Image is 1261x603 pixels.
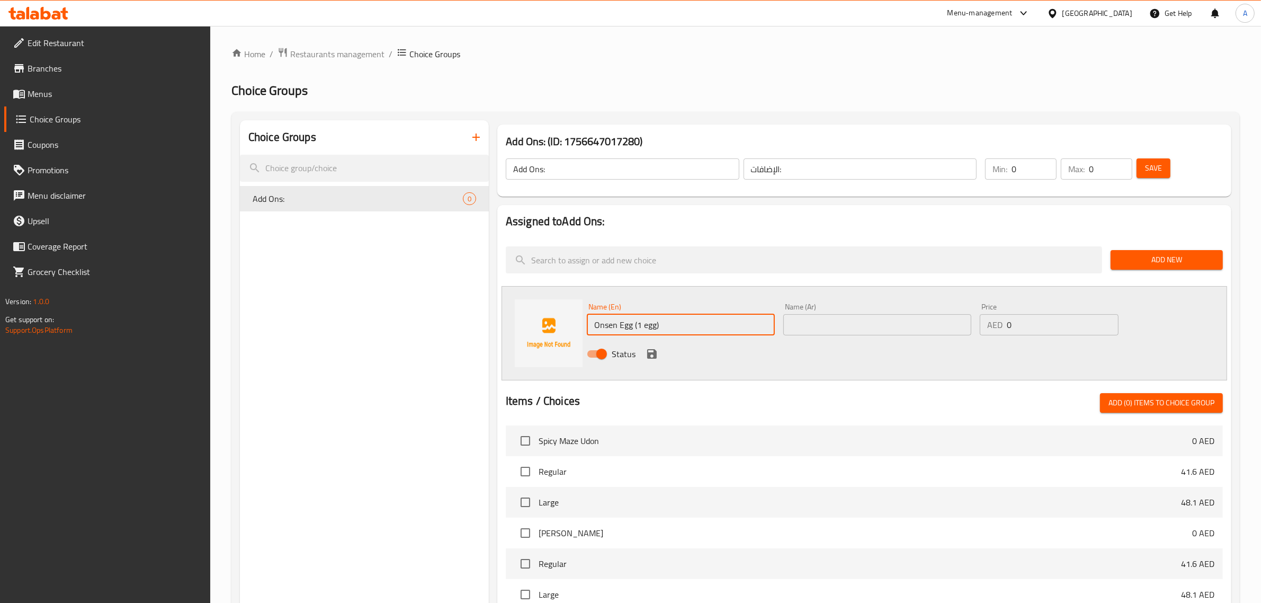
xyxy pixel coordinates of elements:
span: Menu disclaimer [28,189,202,202]
button: Save [1137,158,1170,178]
span: Regular [539,557,1181,570]
p: 0 AED [1192,527,1214,539]
div: Add Ons:0 [240,186,489,211]
span: Coupons [28,138,202,151]
a: Home [231,48,265,60]
span: A [1243,7,1247,19]
div: Choices [463,192,476,205]
input: Please enter price [1007,314,1119,335]
a: Upsell [4,208,211,234]
span: Coverage Report [28,240,202,253]
a: Branches [4,56,211,81]
span: Select choice [514,491,536,513]
a: Coverage Report [4,234,211,259]
p: Max: [1068,163,1085,175]
span: Select choice [514,430,536,452]
p: Min: [992,163,1007,175]
a: Menu disclaimer [4,183,211,208]
a: Support.OpsPlatform [5,323,73,337]
span: Get support on: [5,313,54,326]
p: 48.1 AED [1181,588,1214,601]
span: Select choice [514,553,536,575]
li: / [389,48,392,60]
span: Choice Groups [30,113,202,126]
span: Choice Groups [231,78,308,102]
p: 48.1 AED [1181,496,1214,509]
span: Add (0) items to choice group [1108,396,1214,410]
h2: Items / Choices [506,393,580,409]
button: Add (0) items to choice group [1100,393,1223,413]
a: Menus [4,81,211,107]
p: 41.6 AED [1181,465,1214,478]
span: Promotions [28,164,202,176]
h2: Assigned to Add Ons: [506,214,1223,229]
span: Add Ons: [253,192,463,205]
span: Save [1145,162,1162,175]
span: Select choice [514,460,536,483]
span: Large [539,496,1181,509]
button: Add New [1111,250,1223,270]
input: Enter name Ar [783,314,971,335]
p: AED [987,318,1003,331]
a: Edit Restaurant [4,30,211,56]
span: 1.0.0 [33,295,49,308]
button: save [644,346,660,362]
h2: Choice Groups [248,129,316,145]
input: search [240,155,489,182]
a: Coupons [4,132,211,157]
span: Choice Groups [409,48,460,60]
li: / [270,48,273,60]
span: Large [539,588,1181,601]
div: [GEOGRAPHIC_DATA] [1062,7,1132,19]
a: Promotions [4,157,211,183]
span: 0 [463,194,476,204]
span: Upsell [28,215,202,227]
span: Spicy Maze Udon [539,434,1192,447]
span: Restaurants management [290,48,384,60]
h3: Add Ons: (ID: 1756647017280) [506,133,1223,150]
a: Restaurants management [278,47,384,61]
a: Grocery Checklist [4,259,211,285]
span: Add New [1119,253,1214,267]
a: Choice Groups [4,107,211,132]
span: [PERSON_NAME] [539,527,1192,539]
span: Version: [5,295,31,308]
span: Status [612,348,636,360]
nav: breadcrumb [231,47,1240,61]
p: 0 AED [1192,434,1214,447]
span: Regular [539,465,1181,478]
span: Menus [28,87,202,100]
span: Edit Restaurant [28,37,202,49]
input: search [506,246,1102,273]
input: Enter name En [587,314,775,335]
span: Grocery Checklist [28,265,202,278]
span: Select choice [514,522,536,544]
span: Branches [28,62,202,75]
div: Menu-management [947,7,1013,20]
p: 41.6 AED [1181,557,1214,570]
